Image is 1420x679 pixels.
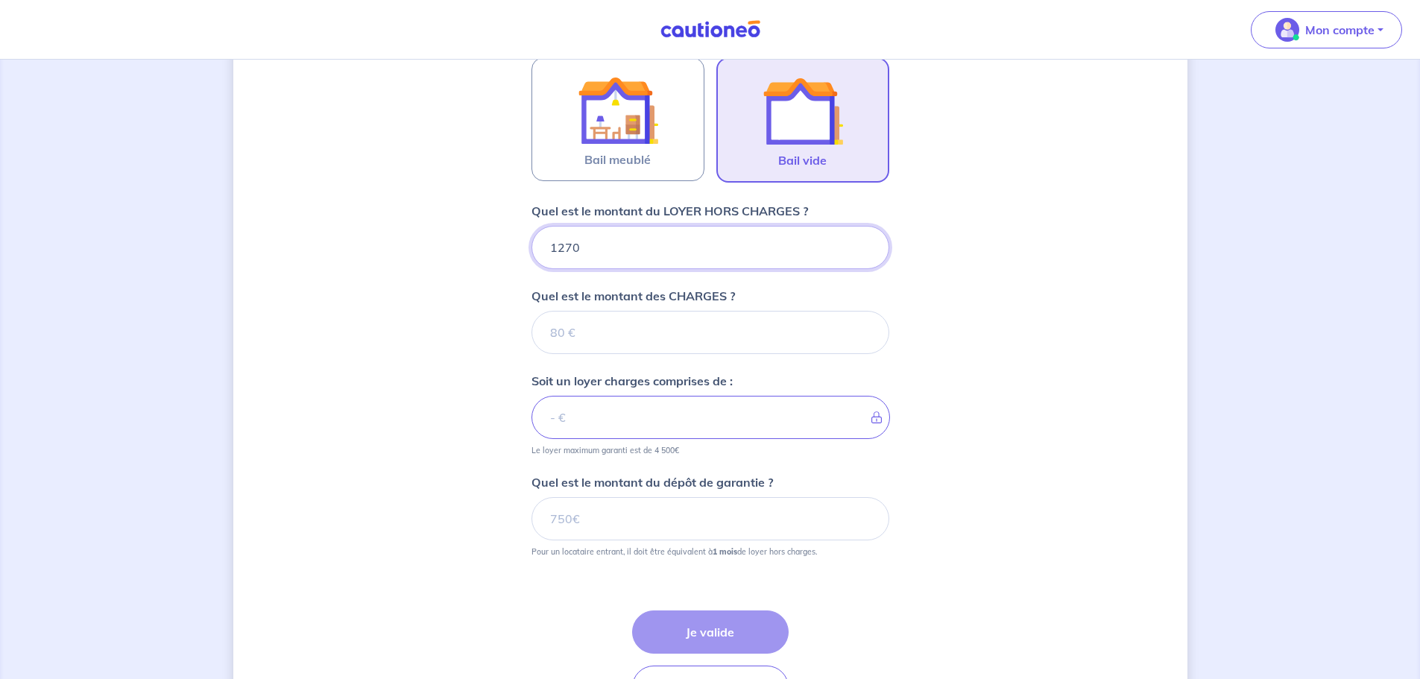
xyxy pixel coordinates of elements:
button: illu_account_valid_menu.svgMon compte [1251,11,1402,48]
p: Quel est le montant du dépôt de garantie ? [531,473,773,491]
img: Cautioneo [654,20,766,39]
p: Soit un loyer charges comprises de : [531,372,733,390]
span: Bail vide [778,151,827,169]
strong: 1 mois [713,546,737,557]
input: 80 € [531,311,889,354]
input: - € [531,396,890,439]
img: illu_empty_lease.svg [763,71,843,151]
input: 750€ [531,497,889,540]
input: 750€ [531,226,889,269]
p: Le loyer maximum garanti est de 4 500€ [531,445,679,455]
p: Pour un locataire entrant, il doit être équivalent à de loyer hors charges. [531,546,817,557]
img: illu_furnished_lease.svg [578,70,658,151]
p: Quel est le montant du LOYER HORS CHARGES ? [531,202,808,220]
span: Bail meublé [584,151,651,168]
p: Quel est le montant des CHARGES ? [531,287,735,305]
p: Mon compte [1305,21,1375,39]
img: illu_account_valid_menu.svg [1275,18,1299,42]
